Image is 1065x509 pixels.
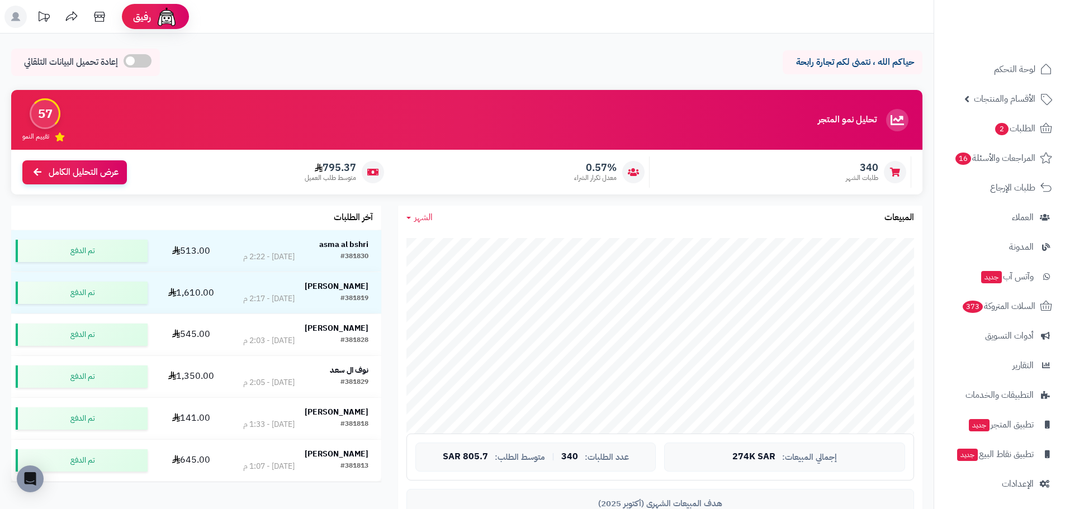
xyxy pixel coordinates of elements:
a: تطبيق نقاط البيعجديد [941,441,1058,468]
span: 340 [561,452,578,462]
div: #381829 [340,377,368,388]
td: 1,350.00 [152,356,230,397]
a: الشهر [406,211,433,224]
td: 1,610.00 [152,272,230,313]
span: الشهر [414,211,433,224]
div: [DATE] - 2:17 م [243,293,295,305]
span: طلبات الإرجاع [990,180,1035,196]
div: تم الدفع [16,407,148,430]
span: 2 [995,122,1009,136]
a: عرض التحليل الكامل [22,160,127,184]
a: السلات المتروكة373 [941,293,1058,320]
img: logo-2.png [989,18,1054,42]
span: تطبيق المتجر [968,417,1034,432]
span: 373 [962,300,984,313]
a: المراجعات والأسئلة16 [941,145,1058,172]
span: طلبات الشهر [846,173,878,183]
div: #381830 [340,251,368,263]
h3: تحليل نمو المتجر [818,115,877,125]
div: #381819 [340,293,368,305]
strong: [PERSON_NAME] [305,322,368,334]
span: عرض التحليل الكامل [49,166,119,179]
div: تم الدفع [16,282,148,304]
span: إجمالي المبيعات: [782,453,837,462]
span: المراجعات والأسئلة [954,150,1035,166]
a: المدونة [941,234,1058,260]
strong: نوف ال سعد [330,364,368,376]
div: تم الدفع [16,365,148,388]
a: لوحة التحكم [941,56,1058,83]
span: 0.57% [574,161,617,174]
span: أدوات التسويق [985,328,1034,344]
span: 16 [955,152,972,165]
strong: asma al bshri [319,239,368,250]
span: رفيق [133,10,151,23]
div: [DATE] - 1:33 م [243,419,295,430]
div: #381813 [340,461,368,472]
span: عدد الطلبات: [585,453,629,462]
div: [DATE] - 2:03 م [243,335,295,346]
span: التقارير [1012,358,1034,373]
div: #381818 [340,419,368,430]
div: [DATE] - 1:07 م [243,461,295,472]
p: حياكم الله ، نتمنى لكم تجارة رابحة [791,56,914,69]
span: لوحة التحكم [994,61,1035,77]
h3: المبيعات [884,213,914,223]
strong: [PERSON_NAME] [305,406,368,418]
span: تقييم النمو [22,132,49,141]
span: 274K SAR [732,452,775,462]
a: الإعدادات [941,470,1058,497]
td: 141.00 [152,398,230,439]
a: العملاء [941,204,1058,231]
span: تطبيق نقاط البيع [956,446,1034,462]
a: أدوات التسويق [941,322,1058,349]
td: 545.00 [152,314,230,355]
div: تم الدفع [16,449,148,472]
div: [DATE] - 2:05 م [243,377,295,388]
span: إعادة تحميل البيانات التلقائي [24,56,118,69]
span: متوسط الطلب: [495,453,545,462]
a: تحديثات المنصة [30,6,58,31]
span: الإعدادات [1002,476,1034,492]
div: [DATE] - 2:22 م [243,251,295,263]
td: 513.00 [152,230,230,272]
div: تم الدفع [16,324,148,346]
span: التطبيقات والخدمات [965,387,1034,403]
img: ai-face.png [155,6,178,28]
span: | [552,453,555,461]
span: 805.7 SAR [443,452,488,462]
a: وآتس آبجديد [941,263,1058,290]
h3: آخر الطلبات [334,213,373,223]
span: 795.37 [305,161,356,174]
span: جديد [957,449,978,461]
a: تطبيق المتجرجديد [941,411,1058,438]
span: الأقسام والمنتجات [974,91,1035,107]
a: التطبيقات والخدمات [941,382,1058,408]
span: المدونة [1009,239,1034,255]
span: جديد [969,419,990,431]
span: الطلبات [994,121,1035,136]
a: الطلبات2 [941,115,1058,142]
span: العملاء [1012,210,1034,225]
span: 340 [846,161,878,174]
span: وآتس آب [980,269,1034,284]
a: التقارير [941,352,1058,379]
span: السلات المتروكة [962,298,1035,314]
span: جديد [981,271,1002,283]
div: تم الدفع [16,240,148,262]
div: Open Intercom Messenger [17,465,44,492]
strong: [PERSON_NAME] [305,280,368,292]
span: معدل تكرار الشراء [574,173,617,183]
span: متوسط طلب العميل [305,173,356,183]
td: 645.00 [152,440,230,481]
div: #381828 [340,335,368,346]
strong: [PERSON_NAME] [305,448,368,460]
a: طلبات الإرجاع [941,174,1058,201]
